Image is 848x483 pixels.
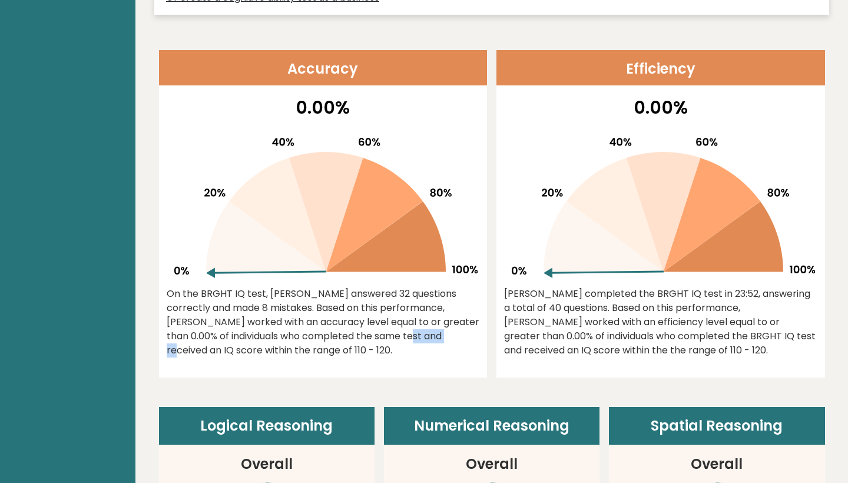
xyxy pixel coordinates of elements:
header: Efficiency [496,50,825,85]
div: [PERSON_NAME] completed the BRGHT IQ test in 23:52, answering a total of 40 questions. Based on t... [504,287,817,358]
h3: Overall [241,454,293,475]
p: 0.00% [504,94,817,121]
header: Accuracy [159,50,488,85]
header: Numerical Reasoning [384,407,599,445]
header: Spatial Reasoning [609,407,824,445]
header: Logical Reasoning [159,407,375,445]
h3: Overall [691,454,743,475]
p: 0.00% [167,94,480,121]
div: On the BRGHT IQ test, [PERSON_NAME] answered 32 questions correctly and made 8 mistakes. Based on... [167,287,480,358]
h3: Overall [466,454,518,475]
